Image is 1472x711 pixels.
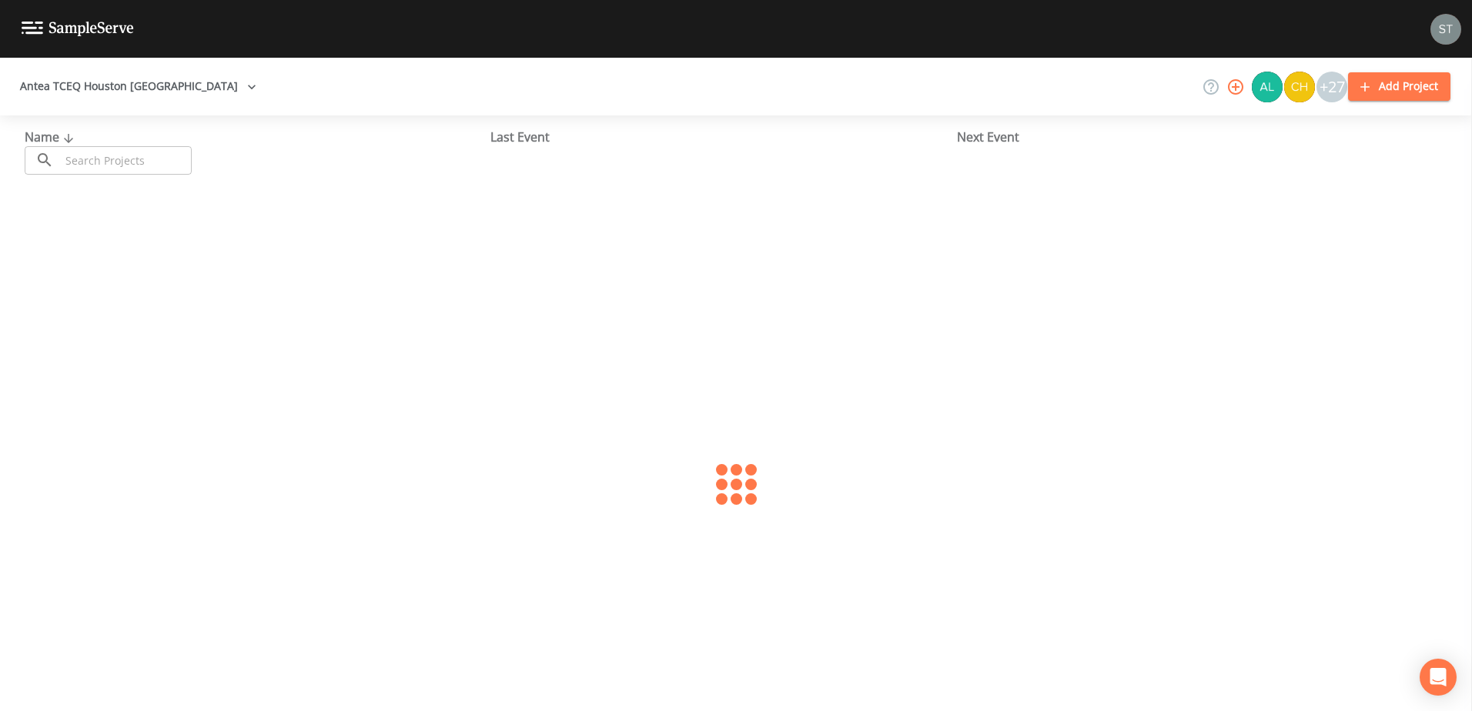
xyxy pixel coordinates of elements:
[14,72,263,101] button: Antea TCEQ Houston [GEOGRAPHIC_DATA]
[1283,72,1316,102] div: Charles Medina
[22,22,134,36] img: logo
[25,129,78,145] span: Name
[1316,72,1347,102] div: +27
[1420,659,1457,696] div: Open Intercom Messenger
[1430,14,1461,45] img: 8315ae1e0460c39f28dd315f8b59d613
[957,128,1423,146] div: Next Event
[1348,72,1450,101] button: Add Project
[1284,72,1315,102] img: c74b8b8b1c7a9d34f67c5e0ca157ed15
[60,146,192,175] input: Search Projects
[490,128,956,146] div: Last Event
[1251,72,1283,102] div: Alaina Hahn
[1252,72,1283,102] img: 30a13df2a12044f58df5f6b7fda61338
